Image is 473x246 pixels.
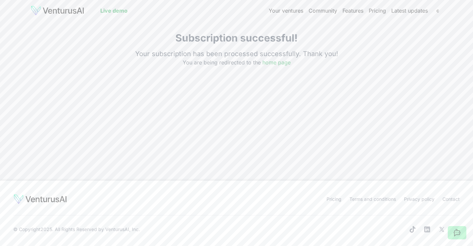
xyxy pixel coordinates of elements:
a: Live demo [100,7,128,15]
img: logo [31,5,84,16]
a: Your ventures [269,7,303,15]
span: © Copyright 2025 . All Rights Reserved by . [13,226,140,233]
button: c [433,6,442,15]
img: logo [13,194,67,205]
h1: Subscription successful! [135,32,338,44]
a: Contact [442,196,460,202]
span: c [432,5,443,16]
a: home page [262,59,291,66]
a: Features [342,7,363,15]
a: Community [309,7,337,15]
p: Your subscription has been processed successfully. Thank you! [135,49,338,58]
a: Privacy policy [404,196,434,202]
a: Terms and conditions [349,196,396,202]
a: VenturusAI, Inc [105,226,139,232]
a: Latest updates [391,7,428,15]
a: Pricing [369,7,386,15]
span: You are being redirected to the [183,59,291,66]
a: Pricing [327,196,341,202]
